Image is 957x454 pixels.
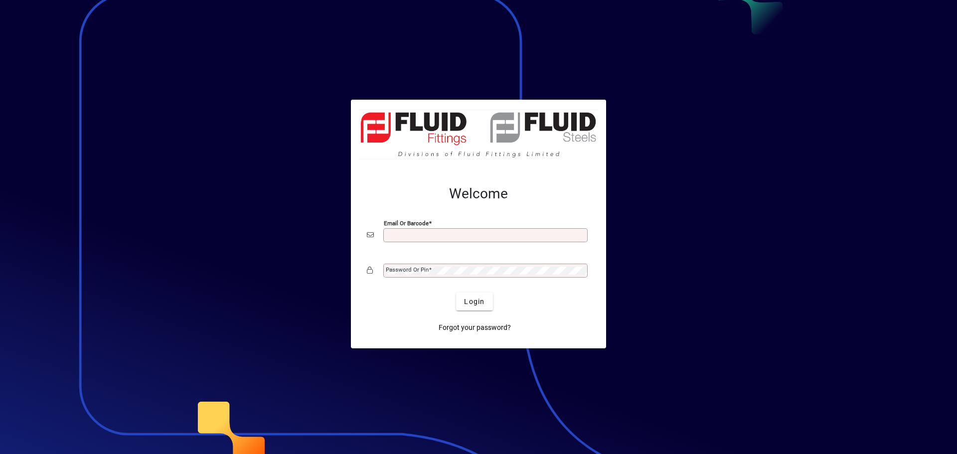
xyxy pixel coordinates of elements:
h2: Welcome [367,185,590,202]
button: Login [456,293,492,310]
mat-label: Email or Barcode [384,220,429,227]
span: Forgot your password? [439,322,511,333]
mat-label: Password or Pin [386,266,429,273]
span: Login [464,297,484,307]
a: Forgot your password? [435,318,515,336]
